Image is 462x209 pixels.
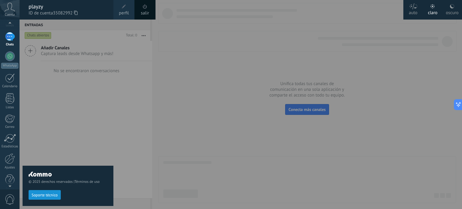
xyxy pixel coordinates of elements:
div: Correo [1,125,19,129]
div: WhatsApp [1,63,18,69]
span: © 2025 derechos reservados | [29,180,107,184]
span: perfil [119,10,129,17]
div: auto [409,4,417,20]
div: Calendario [1,85,19,88]
span: Cuenta [5,13,15,17]
button: Soporte técnico [29,190,61,200]
a: Términos de uso [75,180,100,184]
div: playzy [29,3,107,10]
span: Soporte técnico [32,193,58,197]
a: salir [141,10,149,17]
a: Soporte técnico [29,192,61,197]
div: Estadísticas [1,145,19,149]
div: Chats [1,43,19,47]
div: Ajustes [1,166,19,170]
span: 35082992 [53,10,78,17]
div: claro [428,4,438,20]
span: ID de cuenta [29,10,107,17]
div: oscuro [446,4,458,20]
div: Listas [1,106,19,109]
